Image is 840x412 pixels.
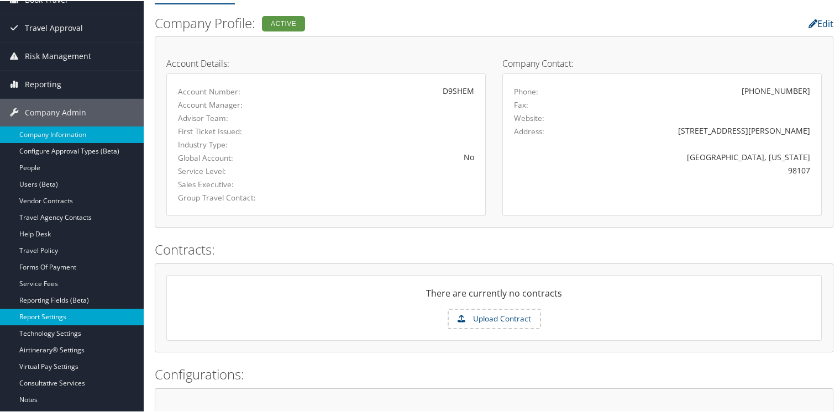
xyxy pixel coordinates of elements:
div: [STREET_ADDRESS][PERSON_NAME] [592,124,811,135]
div: [GEOGRAPHIC_DATA], [US_STATE] [592,150,811,162]
span: Travel Approval [25,13,83,41]
h2: Company Profile: [155,13,602,31]
span: Reporting [25,70,61,97]
div: D9SHEM [282,84,474,96]
h2: Configurations: [155,364,833,383]
div: There are currently no contracts [167,286,821,308]
label: Address: [514,125,544,136]
div: 98107 [592,163,811,175]
span: Risk Management [25,41,91,69]
label: First Ticket Issued: [178,125,266,136]
label: Group Travel Contact: [178,191,266,202]
label: Industry Type: [178,138,266,149]
label: Upload Contract [449,309,540,328]
label: Phone: [514,85,538,96]
label: Advisor Team: [178,112,266,123]
label: Account Number: [178,85,266,96]
label: Global Account: [178,151,266,162]
label: Website: [514,112,544,123]
label: Sales Executive: [178,178,266,189]
a: Edit [809,17,833,29]
label: Account Manager: [178,98,266,109]
h4: Account Details: [166,58,486,67]
h2: Contracts: [155,239,833,258]
div: [PHONE_NUMBER] [742,84,810,96]
label: Service Level: [178,165,266,176]
div: Active [262,15,305,30]
h4: Company Contact: [502,58,822,67]
div: No [282,150,474,162]
span: Company Admin [25,98,86,125]
label: Fax: [514,98,528,109]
